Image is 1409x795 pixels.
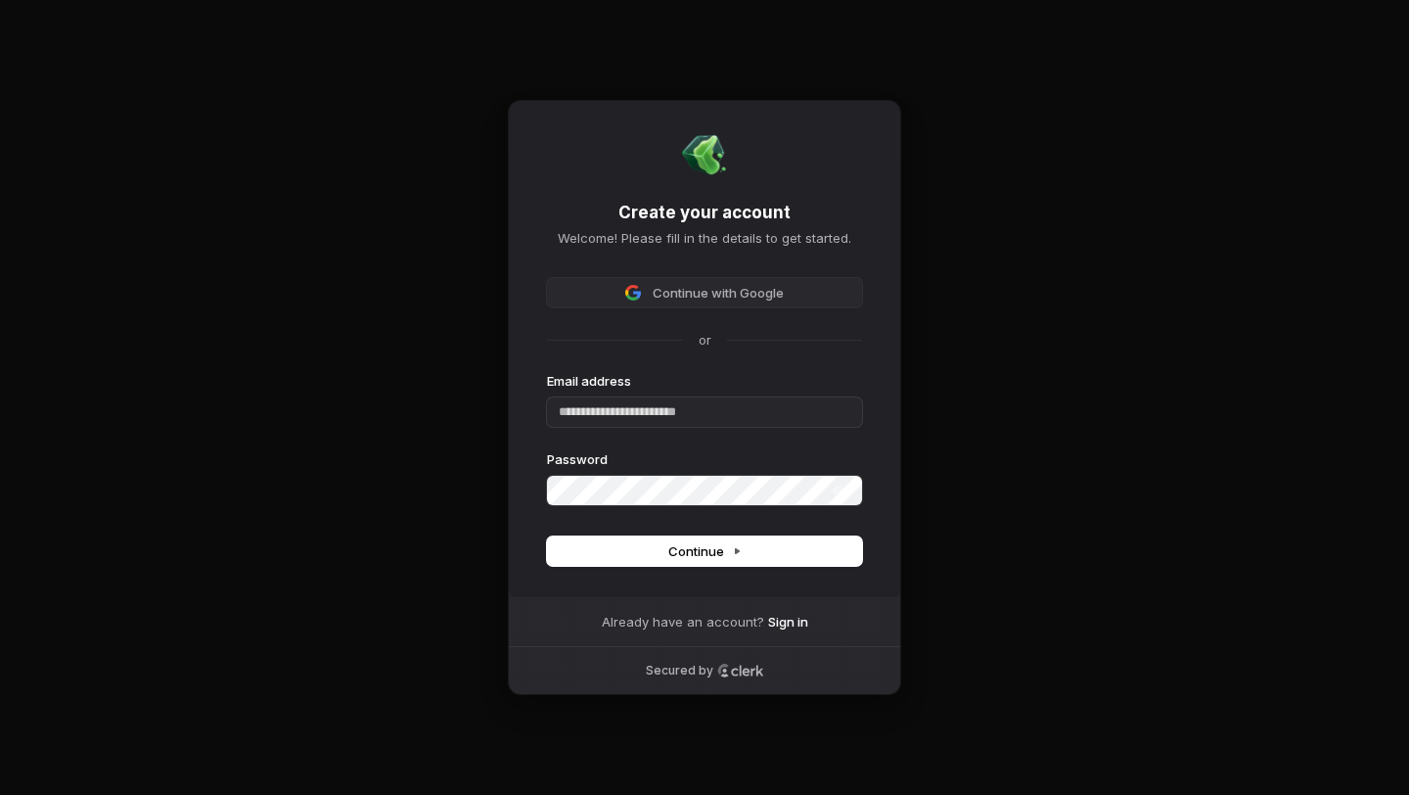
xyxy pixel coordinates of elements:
[681,131,728,178] img: Jello SEO
[547,537,862,566] button: Continue
[646,663,713,678] p: Secured by
[717,664,764,678] a: Clerk logo
[547,372,631,390] label: Email address
[547,202,862,225] h1: Create your account
[602,613,764,631] span: Already have an account?
[819,479,858,502] button: Show password
[625,285,641,301] img: Sign in with Google
[668,542,742,560] span: Continue
[547,278,862,307] button: Sign in with GoogleContinue with Google
[547,229,862,247] p: Welcome! Please fill in the details to get started.
[547,450,608,468] label: Password
[768,613,808,631] a: Sign in
[653,284,784,302] span: Continue with Google
[699,331,711,349] p: or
